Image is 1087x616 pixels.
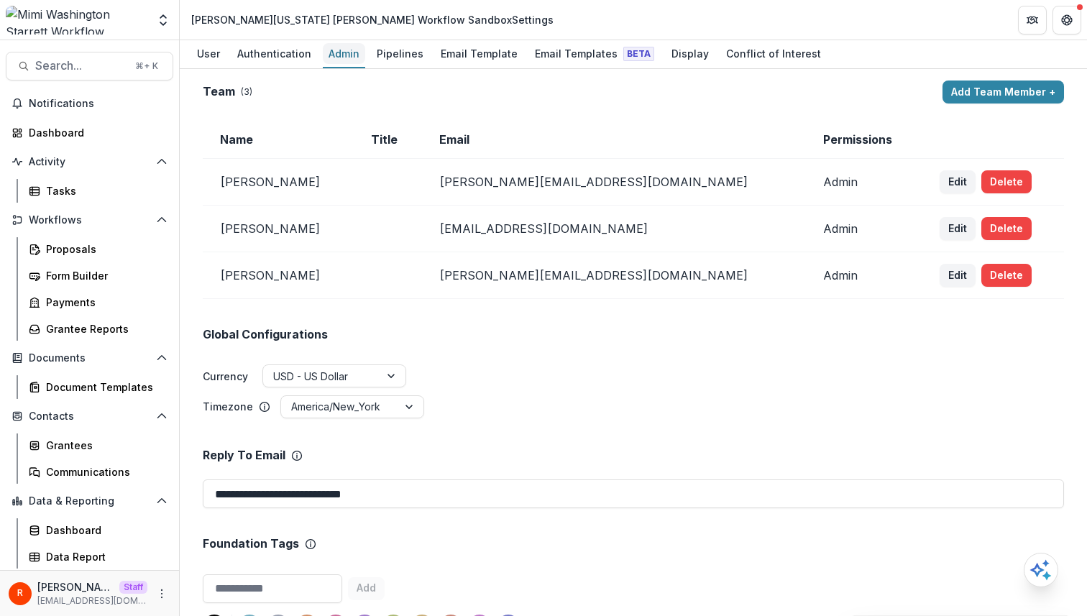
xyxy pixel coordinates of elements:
a: Document Templates [23,375,173,399]
a: Communications [23,460,173,484]
p: ( 3 ) [241,86,252,98]
div: Grantees [46,438,162,453]
a: Grantee Reports [23,317,173,341]
td: [PERSON_NAME] [203,159,354,206]
a: Email Templates Beta [529,40,660,68]
button: Open AI Assistant [1024,553,1058,587]
button: Open Workflows [6,208,173,231]
a: Pipelines [371,40,429,68]
div: Grantee Reports [46,321,162,336]
img: Mimi Washington Starrett Workflow Sandbox logo [6,6,147,35]
button: Delete [981,264,1032,287]
button: Partners [1018,6,1047,35]
td: [PERSON_NAME][EMAIL_ADDRESS][DOMAIN_NAME] [422,159,807,206]
div: Pipelines [371,43,429,64]
div: [PERSON_NAME][US_STATE] [PERSON_NAME] Workflow Sandbox Settings [191,12,554,27]
p: Timezone [203,399,253,414]
button: Edit [940,264,976,287]
div: Email Templates [529,43,660,64]
h2: Global Configurations [203,328,328,341]
a: Display [666,40,715,68]
a: Data Report [23,545,173,569]
a: Dashboard [23,518,173,542]
div: Tasks [46,183,162,198]
td: Title [354,121,422,159]
p: Staff [119,581,147,594]
button: Delete [981,217,1032,240]
div: Conflict of Interest [720,43,827,64]
td: Admin [806,206,922,252]
a: Payments [23,290,173,314]
div: Dashboard [29,125,162,140]
td: Name [203,121,354,159]
label: Currency [203,369,248,384]
a: Admin [323,40,365,68]
div: Communications [46,464,162,479]
td: [PERSON_NAME] [203,206,354,252]
button: Open entity switcher [153,6,173,35]
td: [PERSON_NAME] [203,252,354,299]
div: Dashboard [46,523,162,538]
a: Conflict of Interest [720,40,827,68]
button: Edit [940,170,976,193]
a: Dashboard [6,121,173,144]
h2: Team [203,85,235,98]
p: [PERSON_NAME] [37,579,114,594]
td: Admin [806,252,922,299]
span: Documents [29,352,150,364]
td: Permissions [806,121,922,159]
div: Payments [46,295,162,310]
p: Reply To Email [203,449,285,462]
a: User [191,40,226,68]
span: Contacts [29,410,150,423]
button: Open Documents [6,346,173,369]
button: Get Help [1052,6,1081,35]
div: Admin [323,43,365,64]
div: Data Report [46,549,162,564]
div: Document Templates [46,380,162,395]
p: Foundation Tags [203,537,299,551]
span: Search... [35,59,127,73]
div: Proposals [46,242,162,257]
nav: breadcrumb [185,9,559,30]
button: Open Contacts [6,405,173,428]
td: [PERSON_NAME][EMAIL_ADDRESS][DOMAIN_NAME] [422,252,807,299]
a: Grantees [23,433,173,457]
button: Add Team Member + [942,81,1064,104]
a: Email Template [435,40,523,68]
div: User [191,43,226,64]
span: Notifications [29,98,168,110]
button: Open Activity [6,150,173,173]
span: Activity [29,156,150,168]
button: Search... [6,52,173,81]
p: [EMAIL_ADDRESS][DOMAIN_NAME] [37,594,147,607]
div: Display [666,43,715,64]
span: Data & Reporting [29,495,150,507]
span: Workflows [29,214,150,226]
button: Delete [981,170,1032,193]
button: Edit [940,217,976,240]
div: Authentication [231,43,317,64]
div: ⌘ + K [132,58,161,74]
td: Admin [806,159,922,206]
span: Beta [623,47,654,61]
td: Email [422,121,807,159]
div: Form Builder [46,268,162,283]
button: More [153,585,170,602]
button: Notifications [6,92,173,115]
td: [EMAIL_ADDRESS][DOMAIN_NAME] [422,206,807,252]
a: Proposals [23,237,173,261]
button: Add [348,577,385,600]
button: Open Data & Reporting [6,489,173,512]
a: Form Builder [23,264,173,288]
a: Authentication [231,40,317,68]
div: Email Template [435,43,523,64]
a: Tasks [23,179,173,203]
div: Raj [17,589,23,598]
